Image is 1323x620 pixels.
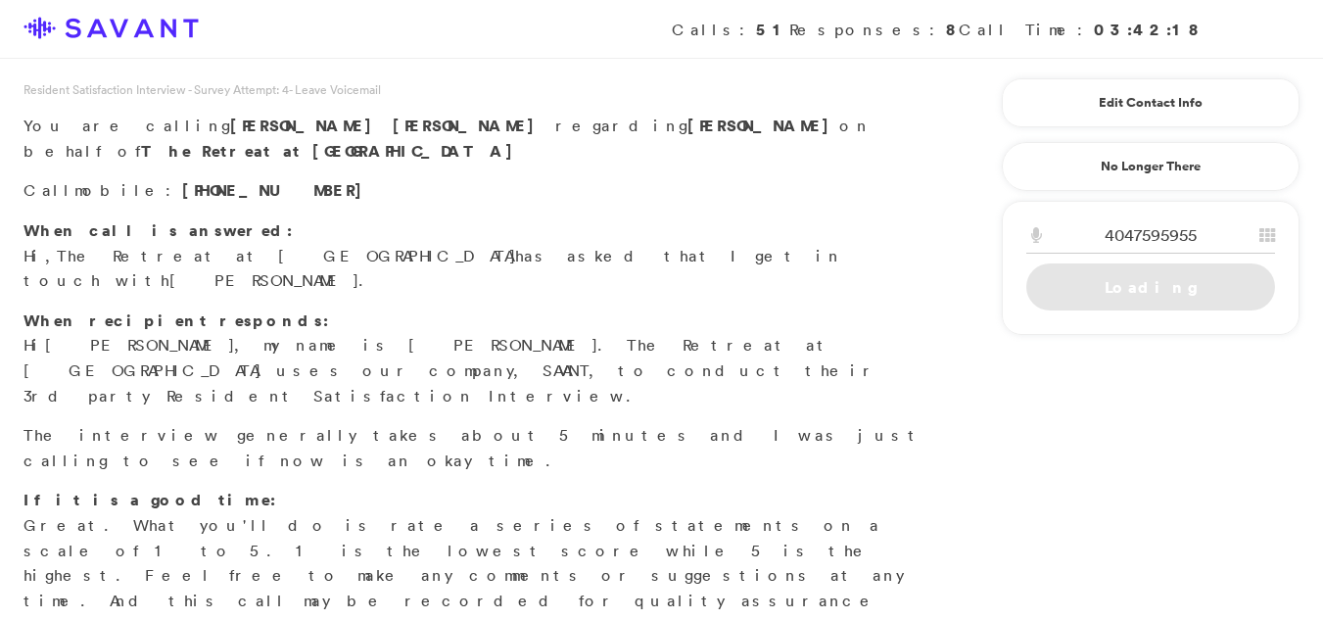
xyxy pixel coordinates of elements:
strong: 51 [756,19,789,40]
strong: The Retreat at [GEOGRAPHIC_DATA] [141,140,523,162]
span: mobile [74,180,165,200]
span: [PERSON_NAME] [45,335,234,355]
span: [PHONE_NUMBER] [182,179,372,201]
strong: [PERSON_NAME] [687,115,839,136]
span: The Retreat at [GEOGRAPHIC_DATA] [57,246,515,265]
strong: When recipient responds: [24,310,329,331]
span: [PERSON_NAME] [393,115,544,136]
strong: 03:42:18 [1094,19,1202,40]
a: Edit Contact Info [1026,87,1275,119]
span: Resident Satisfaction Interview - Survey Attempt: 4 - Leave Voicemail [24,81,381,98]
p: Call : [24,178,927,204]
a: Loading [1026,263,1275,310]
p: The interview generally takes about 5 minutes and I was just calling to see if now is an okay time. [24,423,927,473]
strong: 8 [946,19,959,40]
p: You are calling regarding on behalf of [24,114,927,164]
span: [PERSON_NAME] [169,270,358,290]
span: [PERSON_NAME] [230,115,382,136]
p: Hi, has asked that I get in touch with . [24,218,927,294]
a: No Longer There [1002,142,1299,191]
p: Hi , my name is [PERSON_NAME]. The Retreat at [GEOGRAPHIC_DATA] uses our company, SAVANT, to cond... [24,309,927,408]
strong: When call is answered: [24,219,293,241]
strong: If it is a good time: [24,489,276,510]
